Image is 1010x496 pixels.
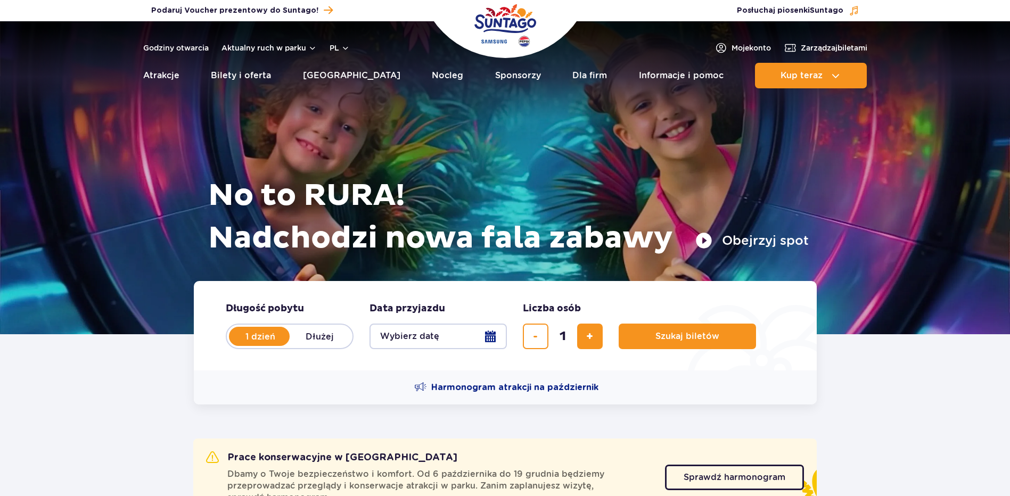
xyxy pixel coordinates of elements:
span: Podaruj Voucher prezentowy do Suntago! [151,5,318,16]
label: Dłużej [290,325,350,348]
input: liczba biletów [550,324,576,349]
h2: Prace konserwacyjne w [GEOGRAPHIC_DATA] [206,451,457,464]
span: Posłuchaj piosenki [737,5,843,16]
a: Harmonogram atrakcji na październik [414,381,598,394]
button: Aktualny ruch w parku [221,44,317,52]
button: Kup teraz [755,63,867,88]
a: Mojekonto [715,42,771,54]
button: pl [330,43,350,53]
a: Nocleg [432,63,463,88]
button: Posłuchaj piosenkiSuntago [737,5,859,16]
button: dodaj bilet [577,324,603,349]
span: Suntago [810,7,843,14]
a: [GEOGRAPHIC_DATA] [303,63,400,88]
span: Kup teraz [781,71,823,80]
a: Zarządzajbiletami [784,42,867,54]
form: Planowanie wizyty w Park of Poland [194,281,817,370]
span: Sprawdź harmonogram [684,473,785,482]
span: Szukaj biletów [655,332,719,341]
a: Godziny otwarcia [143,43,209,53]
button: Wybierz datę [369,324,507,349]
span: Moje konto [732,43,771,53]
button: Szukaj biletów [619,324,756,349]
a: Dla firm [572,63,607,88]
span: Data przyjazdu [369,302,445,315]
h1: No to RURA! Nadchodzi nowa fala zabawy [208,175,809,260]
span: Zarządzaj biletami [801,43,867,53]
a: Informacje i pomoc [639,63,724,88]
button: Obejrzyj spot [695,232,809,249]
a: Podaruj Voucher prezentowy do Suntago! [151,3,333,18]
a: Sponsorzy [495,63,541,88]
a: Bilety i oferta [211,63,271,88]
span: Długość pobytu [226,302,304,315]
span: Harmonogram atrakcji na październik [431,382,598,393]
label: 1 dzień [230,325,291,348]
span: Liczba osób [523,302,581,315]
a: Sprawdź harmonogram [665,465,804,490]
a: Atrakcje [143,63,179,88]
button: usuń bilet [523,324,548,349]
